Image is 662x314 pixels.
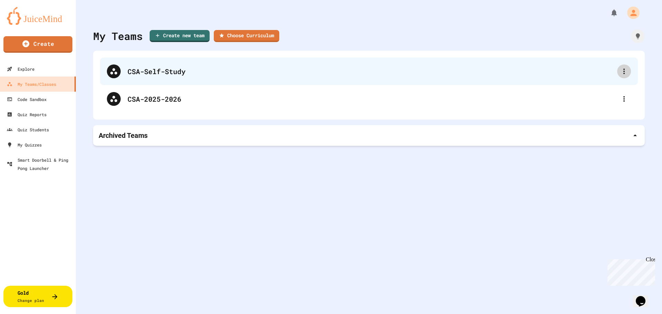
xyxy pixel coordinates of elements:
[100,58,638,85] div: CSA-Self-Study
[633,286,655,307] iframe: chat widget
[128,94,617,104] div: CSA-2025-2026
[597,7,620,19] div: My Notifications
[3,286,72,307] button: GoldChange plan
[7,141,42,149] div: My Quizzes
[93,28,143,44] div: My Teams
[128,66,617,77] div: CSA-Self-Study
[18,289,44,304] div: Gold
[631,29,645,43] div: How it works
[3,36,72,53] a: Create
[7,125,49,134] div: Quiz Students
[7,156,73,172] div: Smart Doorbell & Ping Pong Launcher
[7,95,47,103] div: Code Sandbox
[7,80,56,88] div: My Teams/Classes
[100,85,638,113] div: CSA-2025-2026
[7,65,34,73] div: Explore
[99,131,148,140] p: Archived Teams
[7,110,47,119] div: Quiz Reports
[18,298,44,303] span: Change plan
[620,5,641,21] div: My Account
[7,7,69,25] img: logo-orange.svg
[3,3,48,44] div: Chat with us now!Close
[150,30,210,42] a: Create new team
[214,30,279,42] a: Choose Curriculum
[605,256,655,286] iframe: chat widget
